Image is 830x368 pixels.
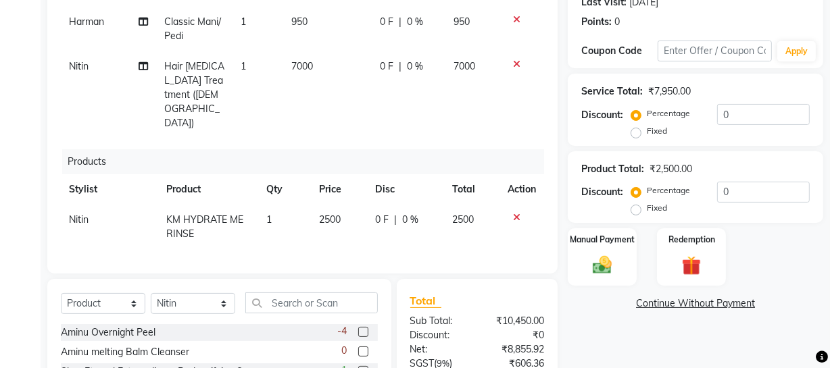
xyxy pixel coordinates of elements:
span: 7000 [454,60,475,72]
div: Sub Total: [400,314,477,328]
span: Total [410,294,441,308]
div: Net: [400,342,477,357]
span: | [399,59,402,74]
div: ₹8,855.92 [477,342,554,357]
input: Enter Offer / Coupon Code [658,41,772,61]
span: 0 F [375,213,389,227]
div: 0 [614,15,620,29]
span: 1 [241,16,246,28]
label: Fixed [647,202,667,214]
th: Stylist [61,174,158,205]
div: Points: [581,15,612,29]
span: 0 F [381,15,394,29]
div: Products [62,149,554,174]
span: 0 % [408,15,424,29]
span: 1 [266,213,272,226]
span: 0 [342,344,347,358]
span: | [399,15,402,29]
input: Search or Scan [245,292,378,313]
span: 2500 [320,213,341,226]
span: 950 [291,16,308,28]
span: 0 % [402,213,418,227]
label: Fixed [647,125,667,137]
th: Product [158,174,258,205]
button: Apply [777,41,816,61]
label: Manual Payment [570,234,635,246]
span: Nitin [69,60,89,72]
div: Discount: [400,328,477,342]
div: ₹0 [477,328,554,342]
img: _cash.svg [587,254,618,276]
div: Service Total: [581,84,643,99]
span: Harman [69,16,104,28]
label: Redemption [668,234,715,246]
span: | [394,213,397,227]
img: _gift.svg [676,254,707,278]
span: Hair [MEDICAL_DATA] Treatment ([DEMOGRAPHIC_DATA]) [164,60,224,129]
div: Aminu Overnight Peel [61,325,155,340]
a: Continue Without Payment [570,296,821,311]
label: Percentage [647,107,690,120]
label: Percentage [647,184,690,196]
div: Coupon Code [581,44,658,58]
span: 2500 [452,213,474,226]
div: Discount: [581,185,623,199]
th: Disc [367,174,444,205]
div: Discount: [581,108,623,122]
span: 7000 [291,60,313,72]
div: ₹10,450.00 [477,314,554,328]
span: Nitin [69,213,89,226]
th: Action [499,174,544,205]
div: ₹7,950.00 [648,84,691,99]
th: Total [444,174,500,205]
div: Aminu melting Balm Cleanser [61,345,189,359]
span: -4 [338,324,347,338]
span: 950 [454,16,470,28]
div: Product Total: [581,162,644,176]
span: 0 F [381,59,394,74]
span: KM HYDRATE ME RINSE [166,213,243,240]
span: Classic Mani/Pedi [164,16,221,42]
span: 0 % [408,59,424,74]
th: Price [312,174,367,205]
th: Qty [258,174,311,205]
span: 1 [241,60,246,72]
div: ₹2,500.00 [650,162,692,176]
